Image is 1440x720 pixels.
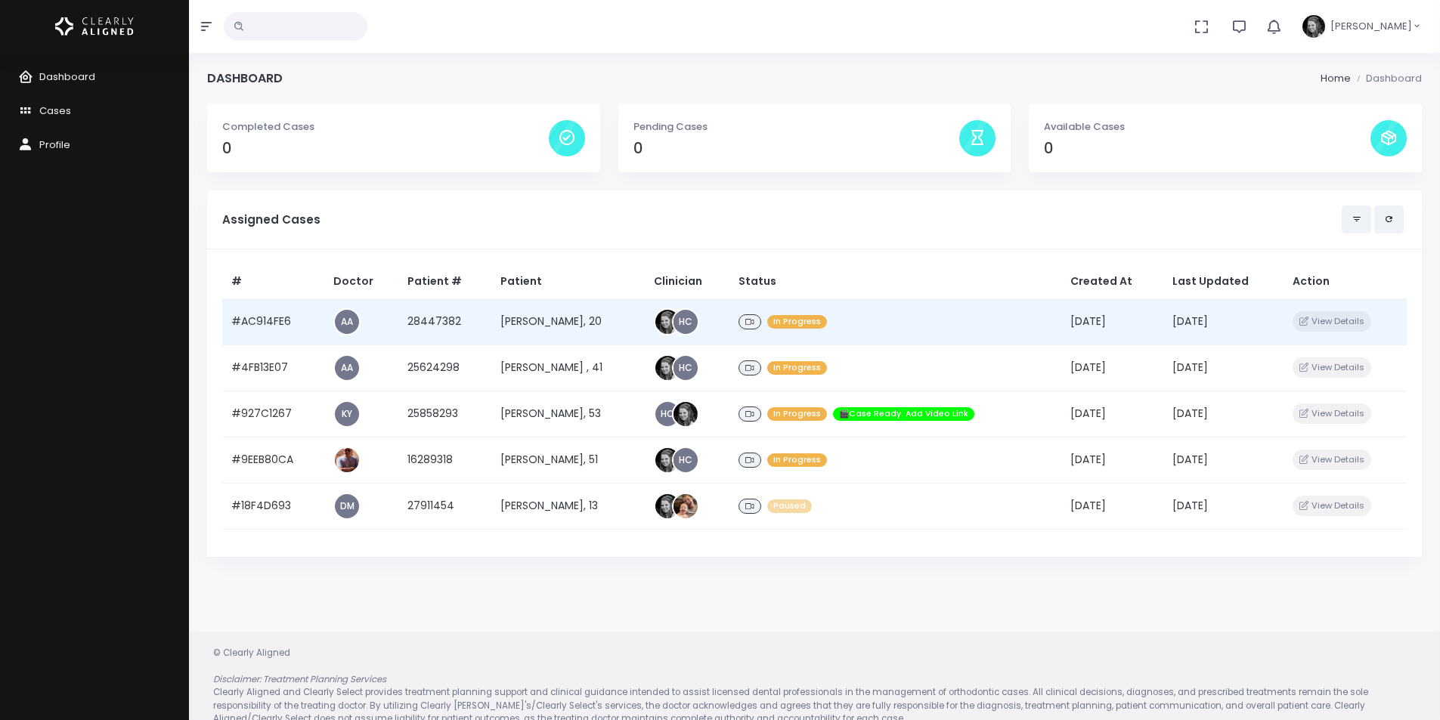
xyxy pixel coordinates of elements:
td: #927C1267 [222,391,324,437]
span: [DATE] [1070,314,1106,329]
li: Home [1321,71,1351,86]
th: Status [729,264,1061,299]
span: In Progress [767,361,827,375]
th: Action [1284,264,1407,299]
th: Patient # [398,264,491,299]
td: #AC914FE6 [222,298,324,345]
span: [DATE] [1070,360,1106,375]
td: 16289318 [398,437,491,483]
p: Completed Cases [222,119,549,134]
button: View Details [1293,357,1370,378]
span: Paused [767,499,812,514]
td: #4FB13E07 [222,345,324,391]
a: DM [335,494,359,518]
td: [PERSON_NAME], 51 [491,437,645,483]
h4: Dashboard [207,71,283,85]
td: [PERSON_NAME], 20 [491,298,645,345]
a: HC [674,310,698,334]
em: Disclaimer: Treatment Planning Services [213,673,386,685]
span: [DATE] [1070,498,1106,513]
td: 25858293 [398,391,491,437]
p: Available Cases [1044,119,1370,134]
td: 27911454 [398,483,491,529]
p: Pending Cases [633,119,960,134]
a: AA [335,356,359,380]
a: HC [674,356,698,380]
th: Doctor [324,264,398,299]
td: #9EEB80CA [222,437,324,483]
a: HC [674,448,698,472]
span: Profile [39,138,70,152]
button: View Details [1293,311,1370,332]
td: [PERSON_NAME], 13 [491,483,645,529]
a: AA [335,310,359,334]
a: HC [655,402,680,426]
span: In Progress [767,315,827,329]
td: 28447382 [398,298,491,345]
button: View Details [1293,403,1370,424]
img: Header Avatar [1300,13,1327,40]
span: In Progress [767,453,827,468]
span: [DATE] [1172,314,1208,329]
th: Created At [1061,264,1163,299]
img: Logo Horizontal [55,11,134,42]
h4: 0 [1044,140,1370,157]
th: Clinician [645,264,729,299]
span: [DATE] [1172,452,1208,467]
button: View Details [1293,496,1370,516]
span: [DATE] [1070,406,1106,421]
h4: 0 [222,140,549,157]
span: Dashboard [39,70,95,84]
td: 25624298 [398,345,491,391]
th: Patient [491,264,645,299]
span: 🎬Case Ready. Add Video Link [833,407,974,422]
button: View Details [1293,450,1370,470]
span: Cases [39,104,71,118]
a: KY [335,402,359,426]
h5: Assigned Cases [222,213,1342,227]
th: Last Updated [1163,264,1284,299]
td: [PERSON_NAME], 53 [491,391,645,437]
li: Dashboard [1351,71,1422,86]
span: [DATE] [1172,360,1208,375]
span: In Progress [767,407,827,422]
span: [DATE] [1070,452,1106,467]
h4: 0 [633,140,960,157]
th: # [222,264,324,299]
span: [DATE] [1172,498,1208,513]
td: [PERSON_NAME] , 41 [491,345,645,391]
td: #18F4D693 [222,483,324,529]
span: [PERSON_NAME] [1330,19,1412,34]
span: [DATE] [1172,406,1208,421]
